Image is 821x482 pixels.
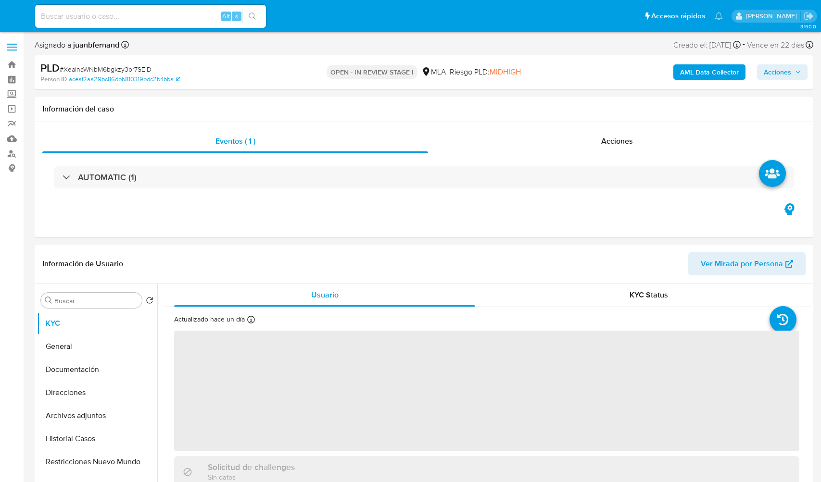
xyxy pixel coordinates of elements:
span: MIDHIGH [490,66,521,77]
a: aceaf2aa29bc86dbb810319bdc2b4bba [69,75,180,84]
a: Notificaciones [715,12,723,20]
p: OPEN - IN REVIEW STAGE I [327,65,417,79]
p: juanbautista.fernandez@mercadolibre.com [746,12,800,21]
button: search-icon [242,10,262,23]
button: Documentación [37,358,157,381]
span: Usuario [311,289,339,300]
span: - [743,38,745,51]
span: ‌ [174,331,799,451]
span: Ver Mirada por Persona [701,252,783,275]
h1: Información de Usuario [42,259,123,269]
p: Sin datos [208,472,295,482]
b: juanbfernand [71,39,119,50]
span: Eventos ( 1 ) [215,136,255,147]
div: MLA [421,67,446,77]
span: Acciones [601,136,633,147]
span: KYC Status [630,289,668,300]
div: AUTOMATIC (1) [54,166,794,188]
span: Accesos rápidos [651,11,705,21]
b: AML Data Collector [680,64,739,80]
button: Archivos adjuntos [37,404,157,427]
input: Buscar usuario o caso... [35,10,266,23]
button: Historial Casos [37,427,157,450]
a: Salir [804,11,814,21]
button: Restricciones Nuevo Mundo [37,450,157,473]
span: Riesgo PLD: [450,67,521,77]
button: Volver al orden por defecto [146,297,153,307]
h3: AUTOMATIC (1) [78,172,137,183]
button: Buscar [45,297,52,304]
input: Buscar [54,297,138,305]
span: Asignado a [35,40,119,50]
b: PLD [40,60,60,75]
button: General [37,335,157,358]
button: AML Data Collector [673,64,745,80]
span: Alt [222,12,230,21]
span: Vence en 22 días [747,40,804,50]
span: # XeainaWNbM6bgkzy3or7SEiD [60,64,152,74]
button: KYC [37,312,157,335]
h1: Información del caso [42,104,806,114]
div: Creado el: [DATE] [673,38,741,51]
button: Ver Mirada por Persona [688,252,806,275]
b: Person ID [40,75,67,84]
h3: Solicitud de challenges [208,462,295,472]
p: Actualizado hace un día [174,315,245,324]
button: Acciones [757,64,808,80]
span: s [235,12,238,21]
span: Acciones [764,64,791,80]
button: Direcciones [37,381,157,404]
